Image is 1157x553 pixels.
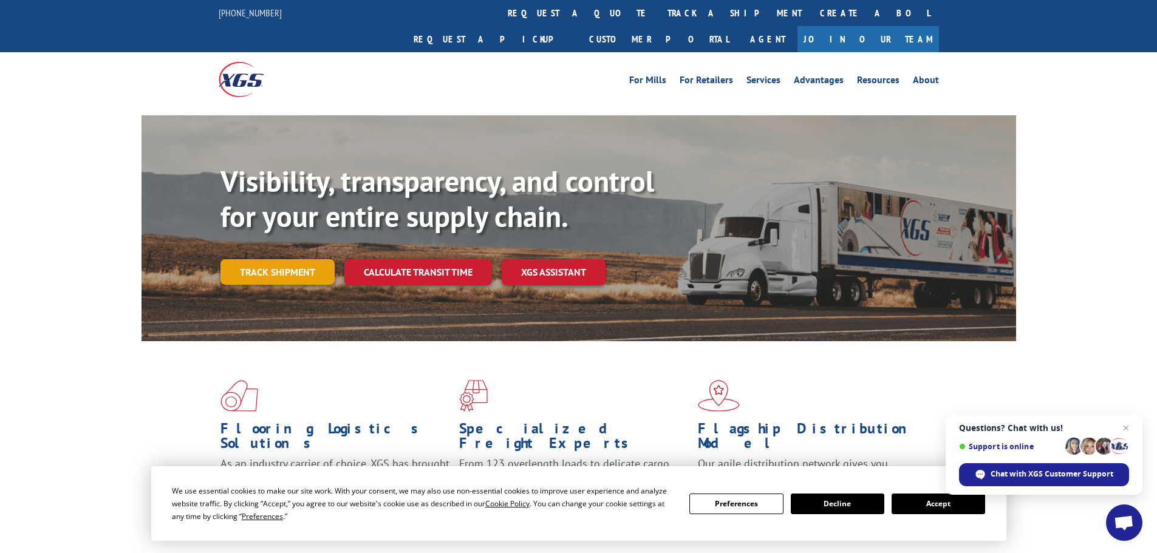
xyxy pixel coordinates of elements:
div: We use essential cookies to make our site work. With your consent, we may also use non-essential ... [172,484,675,523]
a: About [913,75,939,89]
img: xgs-icon-focused-on-flooring-red [459,380,488,412]
span: Our agile distribution network gives you nationwide inventory management on demand. [698,456,921,485]
img: xgs-icon-flagship-distribution-model-red [698,380,740,412]
a: Join Our Team [797,26,939,52]
div: Cookie Consent Prompt [151,466,1006,541]
span: Questions? Chat with us! [959,423,1129,433]
b: Visibility, transparency, and control for your entire supply chain. [220,162,654,235]
a: [PHONE_NUMBER] [219,7,282,19]
button: Accept [892,494,985,514]
a: Customer Portal [580,26,738,52]
h1: Specialized Freight Experts [459,421,689,456]
span: Support is online [959,442,1061,451]
img: xgs-icon-total-supply-chain-intelligence-red [220,380,258,412]
span: Preferences [242,511,283,521]
a: Open chat [1106,504,1142,541]
a: Advantages [794,75,844,89]
p: From 123 overlength loads to delicate cargo, our experienced staff knows the best way to move you... [459,456,689,511]
a: Services [746,75,780,89]
span: Cookie Policy [485,498,530,509]
a: For Retailers [680,75,733,89]
a: Calculate transit time [344,259,492,285]
a: Agent [738,26,797,52]
a: XGS ASSISTANT [502,259,606,285]
a: For Mills [629,75,666,89]
button: Preferences [689,494,783,514]
a: Request a pickup [404,26,580,52]
a: Resources [857,75,899,89]
h1: Flooring Logistics Solutions [220,421,450,456]
span: Chat with XGS Customer Support [959,463,1129,486]
a: Track shipment [220,259,335,285]
span: As an industry carrier of choice, XGS has brought innovation and dedication to flooring logistics... [220,456,449,500]
span: Chat with XGS Customer Support [991,469,1113,480]
button: Decline [791,494,884,514]
h1: Flagship Distribution Model [698,421,927,456]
